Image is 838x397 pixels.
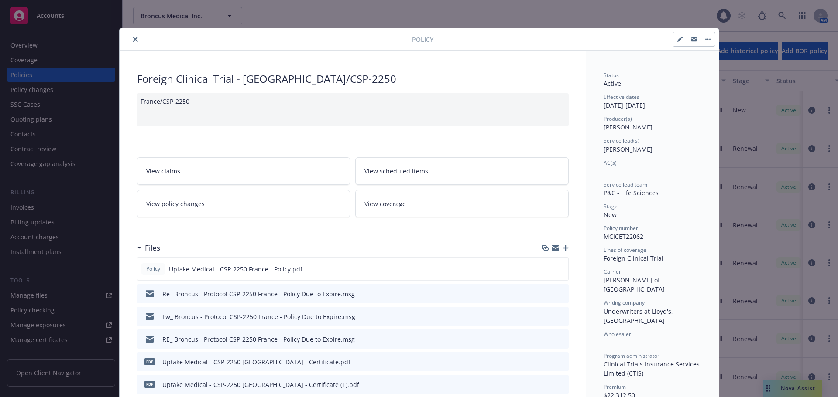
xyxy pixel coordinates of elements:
div: Foreign Clinical Trial [604,254,701,263]
span: Stage [604,203,618,210]
span: - [604,338,606,346]
span: - [604,167,606,175]
span: New [604,210,617,219]
a: View scheduled items [355,157,569,185]
a: View policy changes [137,190,350,217]
span: Policy [412,35,433,44]
button: download file [543,335,550,344]
button: download file [543,357,550,366]
span: P&C - Life Sciences [604,189,659,197]
button: preview file [557,380,565,389]
div: [DATE] - [DATE] [604,93,701,110]
span: [PERSON_NAME] of [GEOGRAPHIC_DATA] [604,276,665,293]
span: Active [604,79,621,88]
div: Uptake Medical - CSP-2250 [GEOGRAPHIC_DATA] - Certificate.pdf [162,357,350,366]
button: close [130,34,141,44]
div: Foreign Clinical Trial - [GEOGRAPHIC_DATA]/CSP-2250 [137,71,569,86]
span: Writing company [604,299,645,306]
span: View coverage [364,199,406,208]
span: pdf [144,358,155,365]
span: [PERSON_NAME] [604,123,653,131]
span: Program administrator [604,352,659,360]
span: Clinical Trials Insurance Services Limited (CTIS) [604,360,701,377]
span: Service lead(s) [604,137,639,144]
span: pdf [144,381,155,387]
span: Lines of coverage [604,246,646,254]
button: download file [543,312,550,321]
a: View coverage [355,190,569,217]
span: MCICET22062 [604,232,643,241]
button: preview file [557,265,565,274]
span: [PERSON_NAME] [604,145,653,153]
div: Re_ Broncus - Protocol CSP-2250 France - Policy Due to Expire.msg [162,289,355,299]
button: download file [543,265,550,274]
button: download file [543,289,550,299]
button: preview file [557,312,565,321]
button: preview file [557,357,565,366]
span: Policy number [604,224,638,232]
span: Status [604,71,619,79]
span: View scheduled items [364,166,428,176]
div: France/CSP-2250 [137,93,569,126]
span: Wholesaler [604,330,631,338]
span: Premium [604,383,626,390]
span: Producer(s) [604,115,632,122]
div: Fw_ Broncus - Protocol CSP-2250 France - Policy Due to Expire.msg [162,312,355,321]
span: Uptake Medical - CSP-2250 France - Policy.pdf [169,265,302,274]
div: Files [137,242,160,254]
span: Carrier [604,268,621,275]
span: View claims [146,166,180,176]
span: Policy [144,265,162,273]
span: AC(s) [604,159,617,166]
button: preview file [557,335,565,344]
span: View policy changes [146,199,205,208]
span: Service lead team [604,181,647,188]
a: View claims [137,157,350,185]
div: RE_ Broncus - Protocol CSP-2250 France - Policy Due to Expire.msg [162,335,355,344]
button: preview file [557,289,565,299]
span: Effective dates [604,93,639,101]
h3: Files [145,242,160,254]
button: download file [543,380,550,389]
span: Underwriters at Lloyd's, [GEOGRAPHIC_DATA] [604,307,675,325]
div: Uptake Medical - CSP-2250 [GEOGRAPHIC_DATA] - Certificate (1).pdf [162,380,359,389]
